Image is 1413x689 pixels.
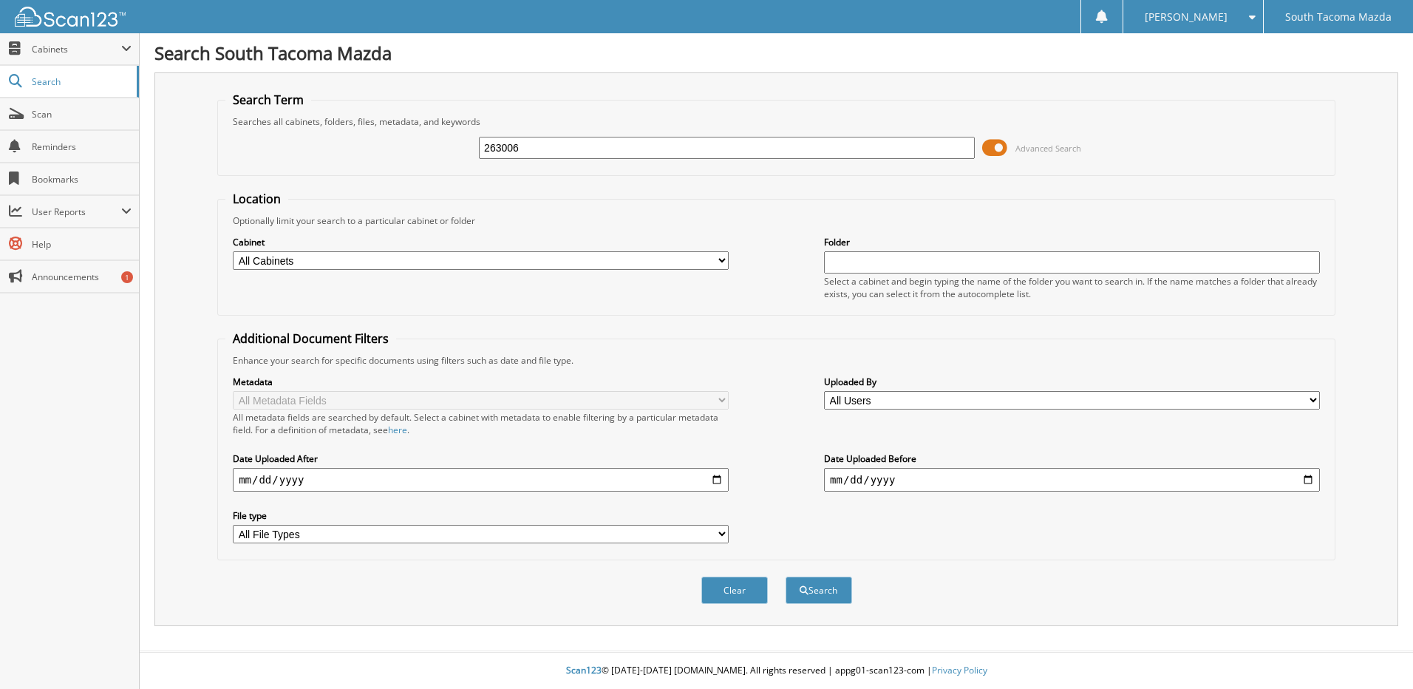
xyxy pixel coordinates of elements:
[15,7,126,27] img: scan123-logo-white.svg
[388,424,407,436] a: here
[701,577,768,604] button: Clear
[233,236,729,248] label: Cabinet
[824,452,1320,465] label: Date Uploaded Before
[233,468,729,492] input: start
[32,108,132,121] span: Scan
[32,43,121,55] span: Cabinets
[233,411,729,436] div: All metadata fields are searched by default. Select a cabinet with metadata to enable filtering b...
[824,236,1320,248] label: Folder
[824,376,1320,388] label: Uploaded By
[32,140,132,153] span: Reminders
[225,354,1327,367] div: Enhance your search for specific documents using filters such as date and file type.
[32,75,129,88] span: Search
[1145,13,1228,21] span: [PERSON_NAME]
[32,206,121,218] span: User Reports
[32,173,132,186] span: Bookmarks
[140,653,1413,689] div: © [DATE]-[DATE] [DOMAIN_NAME]. All rights reserved | appg01-scan123-com |
[32,271,132,283] span: Announcements
[225,92,311,108] legend: Search Term
[233,376,729,388] label: Metadata
[824,468,1320,492] input: end
[233,509,729,522] label: File type
[225,214,1327,227] div: Optionally limit your search to a particular cabinet or folder
[932,664,987,676] a: Privacy Policy
[824,275,1320,300] div: Select a cabinet and begin typing the name of the folder you want to search in. If the name match...
[233,452,729,465] label: Date Uploaded After
[1015,143,1081,154] span: Advanced Search
[121,271,133,283] div: 1
[566,664,602,676] span: Scan123
[225,191,288,207] legend: Location
[154,41,1398,65] h1: Search South Tacoma Mazda
[786,577,852,604] button: Search
[225,115,1327,128] div: Searches all cabinets, folders, files, metadata, and keywords
[1285,13,1392,21] span: South Tacoma Mazda
[225,330,396,347] legend: Additional Document Filters
[32,238,132,251] span: Help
